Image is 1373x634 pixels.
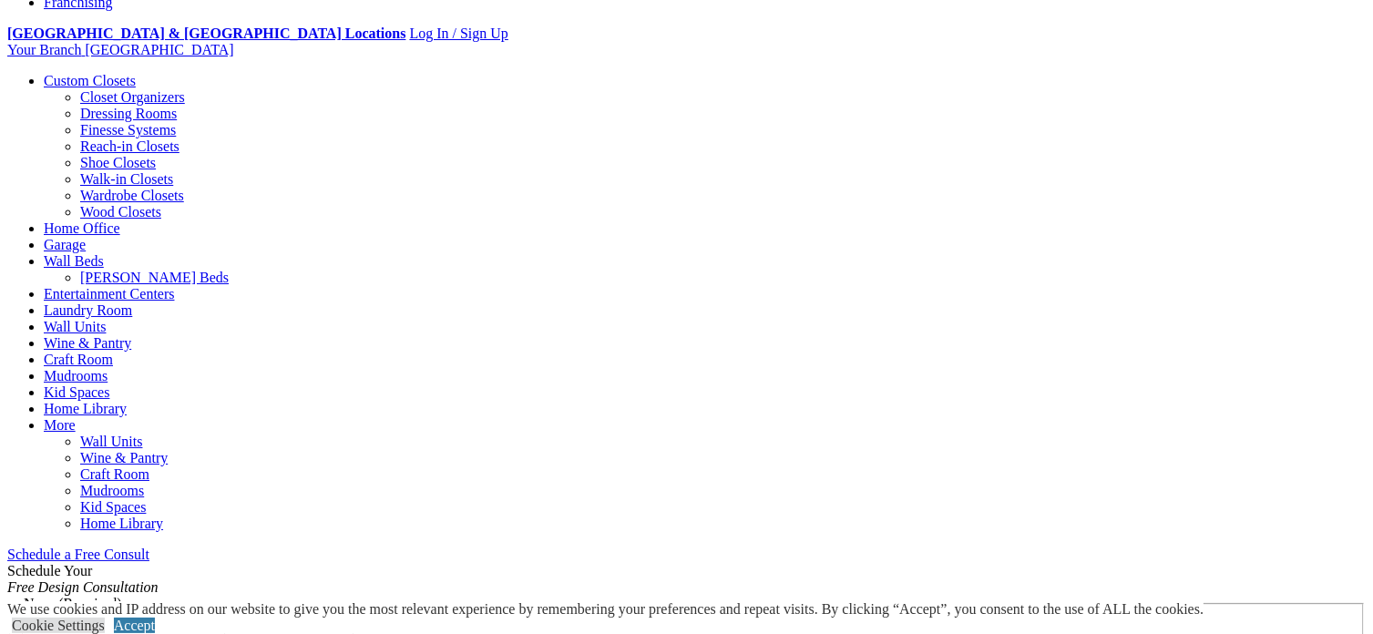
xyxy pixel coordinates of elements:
a: Kid Spaces [44,384,109,400]
a: Reach-in Closets [80,138,179,154]
a: Wine & Pantry [80,450,168,465]
a: Mudrooms [80,483,144,498]
a: Finesse Systems [80,122,176,138]
a: Shoe Closets [80,155,156,170]
a: Laundry Room [44,302,132,318]
a: Walk-in Closets [80,171,173,187]
a: Craft Room [80,466,149,482]
a: Craft Room [44,352,113,367]
span: (Required) [58,596,121,611]
a: Wall Units [44,319,106,334]
a: Home Library [44,401,127,416]
a: Wall Beds [44,253,104,269]
span: Your Branch [7,42,81,57]
a: Accept [114,618,155,633]
a: [GEOGRAPHIC_DATA] & [GEOGRAPHIC_DATA] Locations [7,26,405,41]
a: Wardrobe Closets [80,188,184,203]
a: Cookie Settings [12,618,105,633]
a: Wall Units [80,434,142,449]
em: Free Design Consultation [7,579,159,595]
a: Your Branch [GEOGRAPHIC_DATA] [7,42,234,57]
a: Home Office [44,220,120,236]
a: Dressing Rooms [80,106,177,121]
a: Log In / Sign Up [409,26,507,41]
a: Home Library [80,516,163,531]
a: Mudrooms [44,368,108,383]
a: Closet Organizers [80,89,185,105]
span: Schedule Your [7,563,159,595]
a: More menu text will display only on big screen [44,417,76,433]
a: Schedule a Free Consult (opens a dropdown menu) [7,547,149,562]
a: Kid Spaces [80,499,146,515]
a: [PERSON_NAME] Beds [80,270,229,285]
a: Custom Closets [44,73,136,88]
span: [GEOGRAPHIC_DATA] [85,42,233,57]
div: We use cookies and IP address on our website to give you the most relevant experience by remember... [7,601,1204,618]
a: Wood Closets [80,204,161,220]
a: Wine & Pantry [44,335,131,351]
a: Garage [44,237,86,252]
a: Entertainment Centers [44,286,175,302]
legend: Name [22,596,124,612]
